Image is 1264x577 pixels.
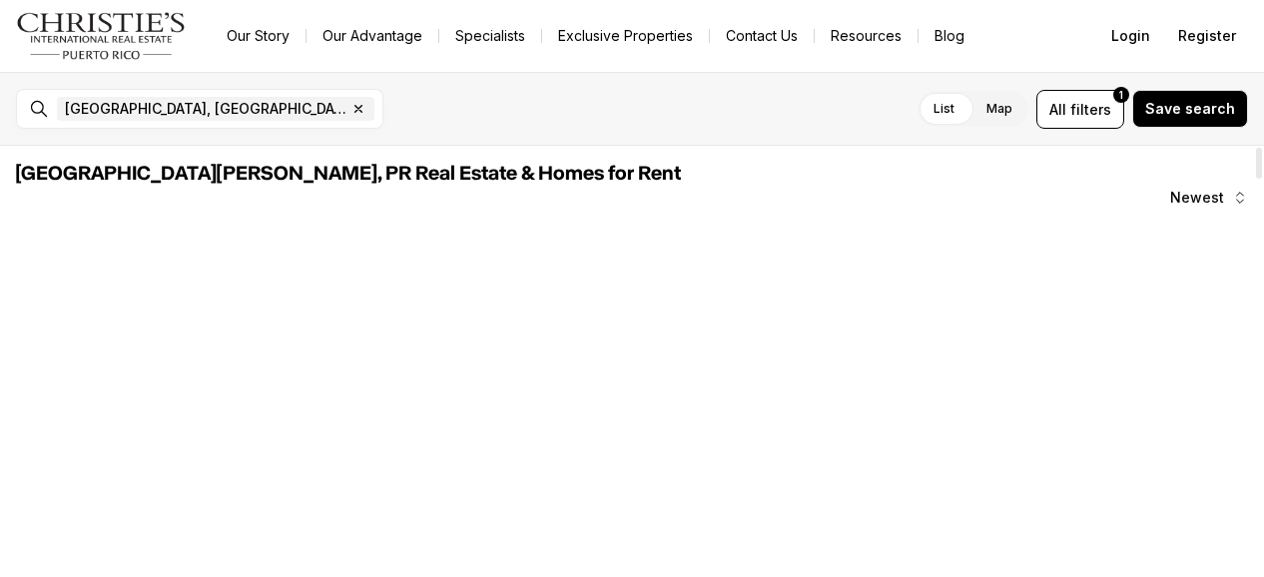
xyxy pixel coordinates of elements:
[211,22,306,50] a: Our Story
[542,22,709,50] a: Exclusive Properties
[1111,28,1150,44] span: Login
[970,91,1028,127] label: Map
[815,22,918,50] a: Resources
[307,22,438,50] a: Our Advantage
[1036,90,1124,129] button: Allfilters1
[919,22,980,50] a: Blog
[1166,16,1248,56] button: Register
[1099,16,1162,56] button: Login
[1119,87,1123,103] span: 1
[16,12,187,60] img: logo
[1158,178,1260,218] button: Newest
[16,164,681,184] span: [GEOGRAPHIC_DATA][PERSON_NAME], PR Real Estate & Homes for Rent
[710,22,814,50] button: Contact Us
[439,22,541,50] a: Specialists
[1070,99,1111,120] span: filters
[1049,99,1066,120] span: All
[1132,90,1248,128] button: Save search
[918,91,970,127] label: List
[65,101,346,117] span: [GEOGRAPHIC_DATA], [GEOGRAPHIC_DATA], [GEOGRAPHIC_DATA]
[1170,190,1224,206] span: Newest
[1145,101,1235,117] span: Save search
[1178,28,1236,44] span: Register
